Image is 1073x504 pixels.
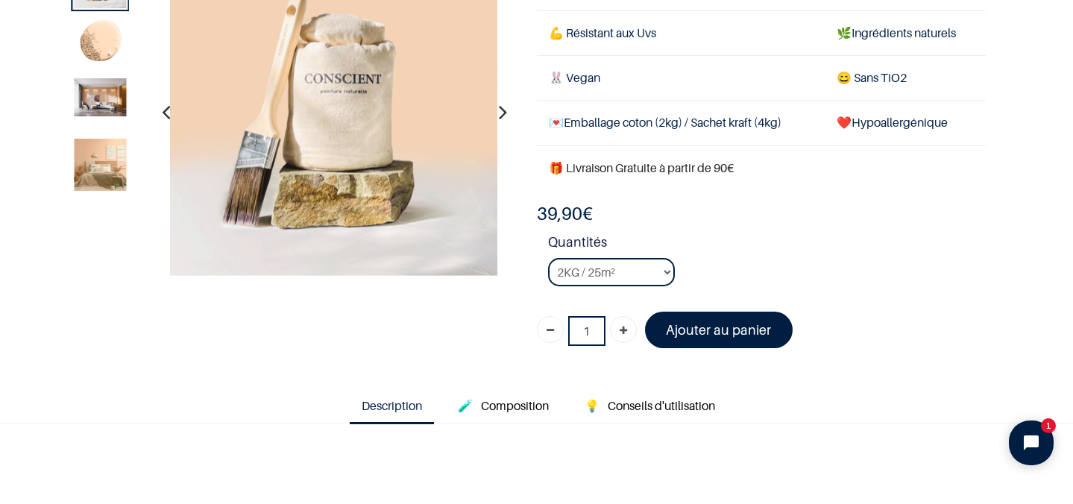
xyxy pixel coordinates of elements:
[837,25,852,40] span: 🌿
[362,398,422,413] span: Description
[549,160,734,175] font: 🎁 Livraison Gratuite à partir de 90€
[537,203,593,224] b: €
[75,16,127,69] img: Product image
[75,78,127,116] img: Product image
[537,316,564,343] a: Supprimer
[549,115,564,130] span: 💌
[458,398,473,413] span: 🧪
[548,232,987,258] strong: Quantités
[608,398,715,413] span: Conseils d'utilisation
[585,398,600,413] span: 💡
[837,70,860,85] span: 😄 S
[610,316,637,343] a: Ajouter
[825,10,986,55] td: Ingrédients naturels
[996,408,1066,478] iframe: Tidio Chat
[825,56,986,101] td: ans TiO2
[549,70,600,85] span: 🐰 Vegan
[645,312,793,348] a: Ajouter au panier
[537,203,582,224] span: 39,90
[549,25,656,40] span: 💪 Résistant aux Uvs
[825,101,986,145] td: ❤️Hypoallergénique
[481,398,549,413] span: Composition
[75,139,127,191] img: Product image
[537,101,825,145] td: Emballage coton (2kg) / Sachet kraft (4kg)
[666,322,771,338] font: Ajouter au panier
